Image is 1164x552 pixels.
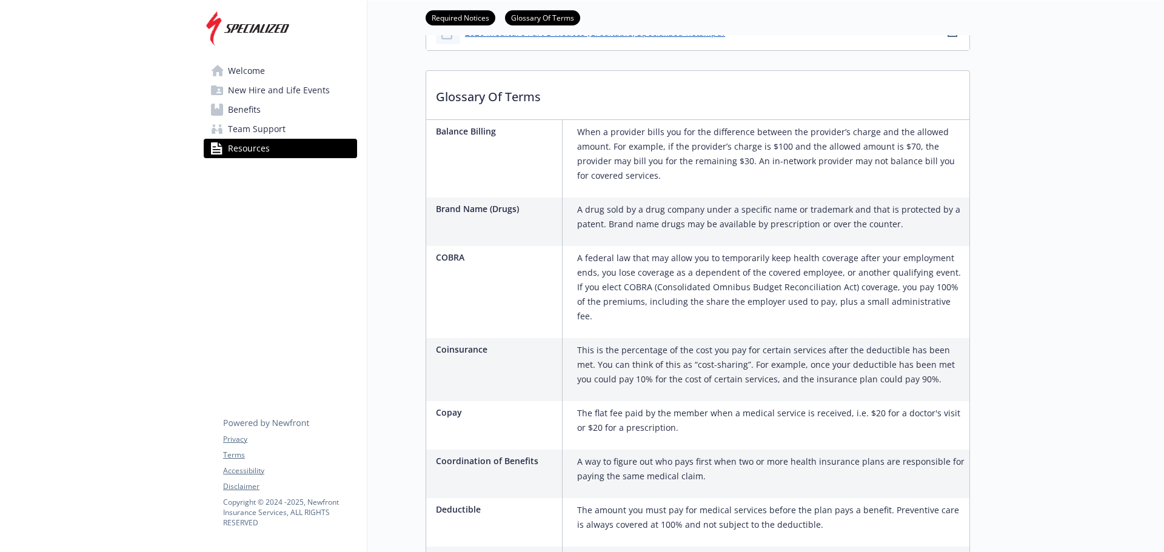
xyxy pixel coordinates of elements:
[204,100,357,119] a: Benefits
[436,202,557,215] p: Brand Name (Drugs)
[228,100,261,119] span: Benefits
[204,61,357,81] a: Welcome
[577,454,965,484] p: A way to figure out who pays first when two or more health insurance plans are responsible for pa...
[204,139,357,158] a: Resources
[426,71,969,116] p: Glossary Of Terms
[204,81,357,100] a: New Hire and Life Events
[204,119,357,139] a: Team Support
[436,406,557,419] p: Copay
[436,343,557,356] p: Coinsurance
[577,125,965,183] p: When a provider bills you for the difference between the provider’s charge and the allowed amount...
[577,503,965,532] p: The amount you must pay for medical services before the plan pays a benefit. Preventive care is a...
[436,251,557,264] p: COBRA
[228,119,286,139] span: Team Support
[223,465,356,476] a: Accessibility
[505,12,580,23] a: Glossary Of Terms
[426,12,495,23] a: Required Notices
[577,202,965,231] p: A drug sold by a drug company under a specific name or trademark and that is protected by a paten...
[228,61,265,81] span: Welcome
[223,497,356,528] p: Copyright © 2024 - 2025 , Newfront Insurance Services, ALL RIGHTS RESERVED
[577,406,965,435] p: The flat fee paid by the member when a medical service is received, i.e. $20 for a doctor's visit...
[436,454,557,467] p: Coordination of Benefits
[436,125,557,138] p: Balance Billing
[223,450,356,461] a: Terms
[223,434,356,445] a: Privacy
[228,139,270,158] span: Resources
[223,481,356,492] a: Disclaimer
[577,251,965,324] p: A federal law that may allow you to temporarily keep health coverage after your employment ends, ...
[436,503,557,516] p: Deductible
[228,81,330,100] span: New Hire and Life Events
[577,343,965,387] p: This is the percentage of the cost you pay for certain services after the deductible has been met...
